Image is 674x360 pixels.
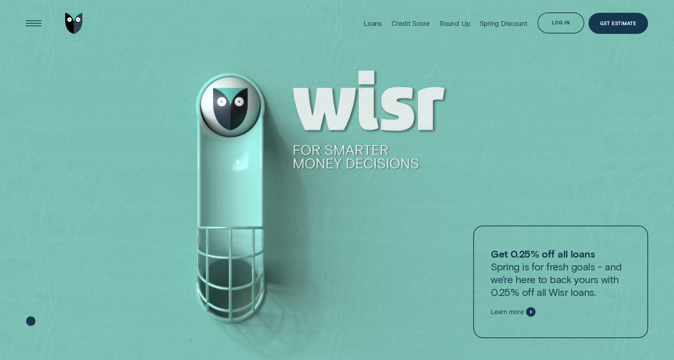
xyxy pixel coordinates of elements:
[65,13,83,34] img: Wisr
[491,247,630,298] p: Spring is for fresh goals - and we’re here to back yours with 0.25% off all Wisr loans.
[491,247,595,260] strong: Get 0.25% off all loans
[473,226,648,338] a: Get 0.25% off all loansSpring is for fresh goals - and we’re here to back yours with 0.25% off al...
[537,12,585,34] button: Log in
[364,19,382,27] div: Loans
[392,19,430,27] div: Credit Score
[491,308,524,316] span: Learn more
[23,13,44,34] button: Open Menu
[588,13,648,34] a: Get Estimate
[480,19,527,27] div: Spring Discount
[440,19,470,27] div: Round Up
